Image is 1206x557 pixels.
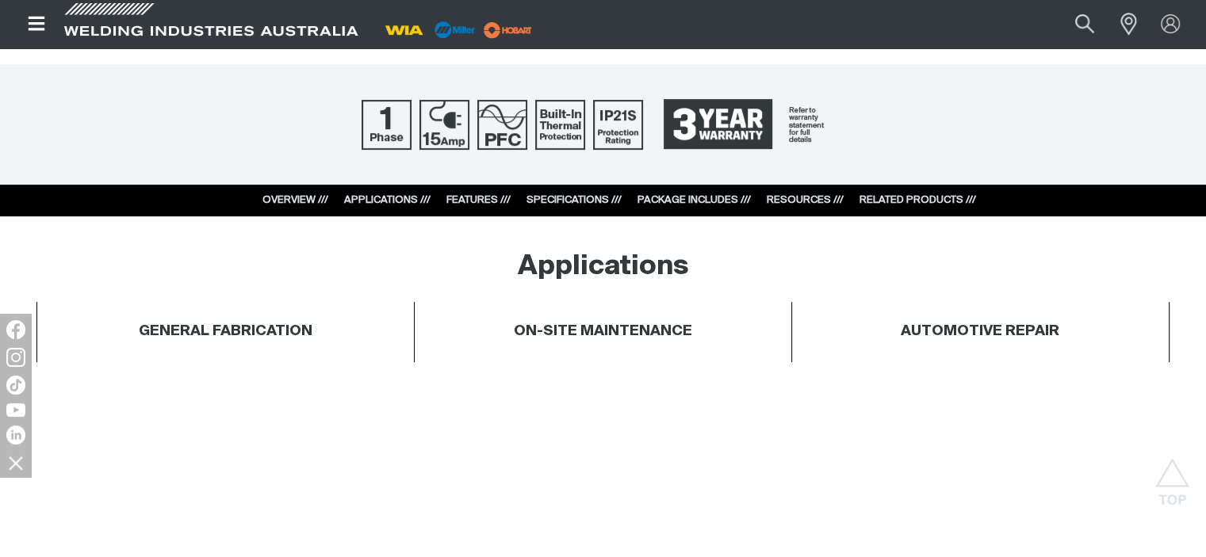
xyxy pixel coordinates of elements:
[362,100,412,150] img: Single Phase
[901,322,1059,341] h4: AUTOMOTIVE REPAIR
[514,322,692,341] h4: ON-SITE MAINTENANCE
[344,195,431,205] a: APPLICATIONS ///
[2,449,29,476] img: hide socials
[651,92,844,157] a: 3 Year Warranty
[419,100,469,150] img: 15 Amp Supply Plug
[6,425,25,444] img: LinkedIn
[767,195,844,205] a: RESOURCES ///
[535,100,585,150] img: Built In Thermal Protection
[593,100,643,150] img: IP21S Protection Rating
[6,376,25,395] img: TikTok
[637,195,751,205] a: PACKAGE INCLUDES ///
[479,24,537,36] a: miller
[479,18,537,42] img: miller
[1154,458,1190,494] button: Scroll to top
[1058,6,1112,42] button: Search products
[860,195,976,205] a: RELATED PRODUCTS ///
[477,100,527,150] img: Power Factor Correction
[6,348,25,367] img: Instagram
[6,403,25,417] img: YouTube
[6,320,25,339] img: Facebook
[518,250,689,284] h2: Applications
[139,322,312,341] h4: GENERAL FABRICATION
[262,195,328,205] a: OVERVIEW ///
[446,195,511,205] a: FEATURES ///
[526,195,622,205] a: SPECIFICATIONS ///
[1038,6,1112,42] input: Product name or item number...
